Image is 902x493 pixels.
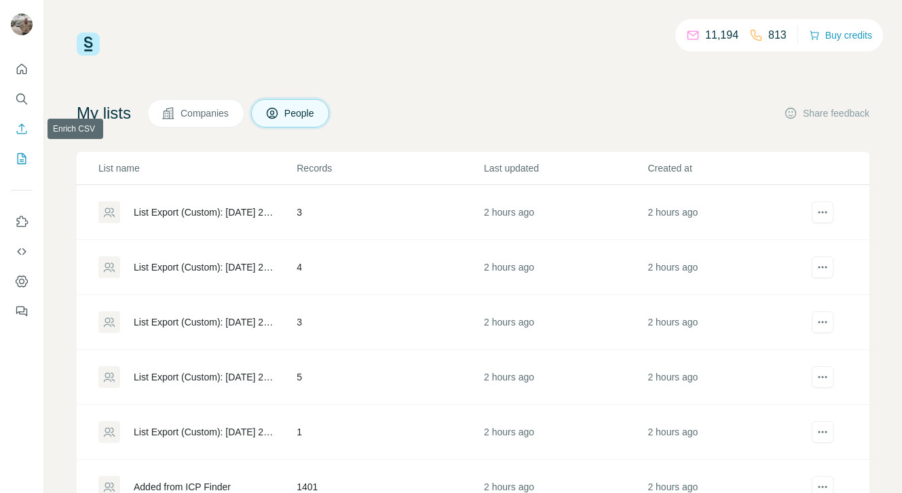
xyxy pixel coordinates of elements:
td: 4 [296,240,483,295]
button: Enrich CSV [11,117,33,141]
td: 1 [296,405,483,460]
td: 2 hours ago [647,240,810,295]
p: List name [98,161,295,175]
img: Surfe Logo [77,33,100,56]
td: 3 [296,185,483,240]
div: List Export (Custom): [DATE] 23:39 [134,315,274,329]
p: Created at [647,161,810,175]
h4: My lists [77,102,131,124]
button: Feedback [11,299,33,323]
p: 813 [768,27,787,43]
td: 2 hours ago [483,240,647,295]
div: List Export (Custom): [DATE] 23:37 [134,425,274,439]
p: Records [297,161,483,175]
td: 2 hours ago [647,405,810,460]
td: 2 hours ago [483,405,647,460]
button: Buy credits [809,26,872,45]
span: Companies [181,106,230,120]
td: 2 hours ago [647,350,810,405]
div: List Export (Custom): [DATE] 23:38 [134,370,274,384]
p: Last updated [484,161,646,175]
div: List Export (Custom): [DATE] 23:40 [134,260,274,274]
td: 2 hours ago [483,295,647,350]
td: 2 hours ago [483,350,647,405]
button: actions [812,201,833,223]
button: actions [812,311,833,333]
button: Use Surfe on LinkedIn [11,210,33,234]
button: actions [812,421,833,443]
td: 3 [296,295,483,350]
button: actions [812,256,833,278]
button: Use Surfe API [11,239,33,264]
button: Share feedback [784,106,869,120]
td: 5 [296,350,483,405]
div: List Export (Custom): [DATE] 23:40 [134,205,274,219]
button: actions [812,366,833,388]
button: My lists [11,146,33,171]
td: 2 hours ago [647,185,810,240]
p: 11,194 [705,27,738,43]
span: People [284,106,316,120]
td: 2 hours ago [483,185,647,240]
button: Quick start [11,57,33,81]
button: Dashboard [11,269,33,294]
img: Avatar [11,14,33,35]
td: 2 hours ago [647,295,810,350]
button: Search [11,87,33,111]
